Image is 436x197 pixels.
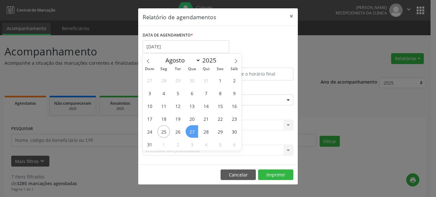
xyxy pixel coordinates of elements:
span: Qui [199,67,213,71]
span: Agosto 16, 2025 [228,100,240,112]
button: Cancelar [221,169,256,180]
input: Year [201,56,222,64]
span: Agosto 20, 2025 [186,112,198,125]
span: Agosto 6, 2025 [186,87,198,99]
span: Agosto 11, 2025 [157,100,170,112]
span: Julho 29, 2025 [172,74,184,86]
span: Setembro 2, 2025 [172,138,184,151]
span: Agosto 17, 2025 [143,112,156,125]
span: Dom [143,67,157,71]
span: Agosto 2, 2025 [228,74,240,86]
span: Agosto 14, 2025 [200,100,212,112]
span: Agosto 15, 2025 [214,100,226,112]
span: Agosto 23, 2025 [228,112,240,125]
span: Agosto 22, 2025 [214,112,226,125]
span: Setembro 4, 2025 [200,138,212,151]
span: Julho 28, 2025 [157,74,170,86]
span: Setembro 1, 2025 [157,138,170,151]
span: Agosto 4, 2025 [157,87,170,99]
span: Agosto 19, 2025 [172,112,184,125]
span: Agosto 31, 2025 [143,138,156,151]
span: Agosto 12, 2025 [172,100,184,112]
span: Julho 27, 2025 [143,74,156,86]
span: Agosto 5, 2025 [172,87,184,99]
span: Julho 30, 2025 [186,74,198,86]
span: Julho 31, 2025 [200,74,212,86]
h5: Relatório de agendamentos [143,13,216,21]
select: Month [162,56,201,65]
span: Sáb [227,67,241,71]
span: Agosto 3, 2025 [143,87,156,99]
span: Agosto 27, 2025 [186,125,198,138]
button: Imprimir [258,169,293,180]
span: Seg [157,67,171,71]
span: Agosto 21, 2025 [200,112,212,125]
input: Selecione uma data ou intervalo [143,40,229,53]
span: Agosto 8, 2025 [214,87,226,99]
span: Agosto 25, 2025 [157,125,170,138]
span: Agosto 26, 2025 [172,125,184,138]
span: Qua [185,67,199,71]
span: Agosto 7, 2025 [200,87,212,99]
span: Setembro 6, 2025 [228,138,240,151]
span: Agosto 24, 2025 [143,125,156,138]
span: Agosto 1, 2025 [214,74,226,86]
span: Ter [171,67,185,71]
span: Agosto 18, 2025 [157,112,170,125]
span: Sex [213,67,227,71]
span: Setembro 3, 2025 [186,138,198,151]
span: Agosto 28, 2025 [200,125,212,138]
label: DATA DE AGENDAMENTO [143,30,193,40]
span: Agosto 9, 2025 [228,87,240,99]
input: Selecione o horário final [220,68,293,80]
span: Agosto 29, 2025 [214,125,226,138]
span: Agosto 30, 2025 [228,125,240,138]
span: Agosto 10, 2025 [143,100,156,112]
button: Close [285,8,298,24]
span: Agosto 13, 2025 [186,100,198,112]
label: ATÉ [220,58,293,68]
span: Setembro 5, 2025 [214,138,226,151]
